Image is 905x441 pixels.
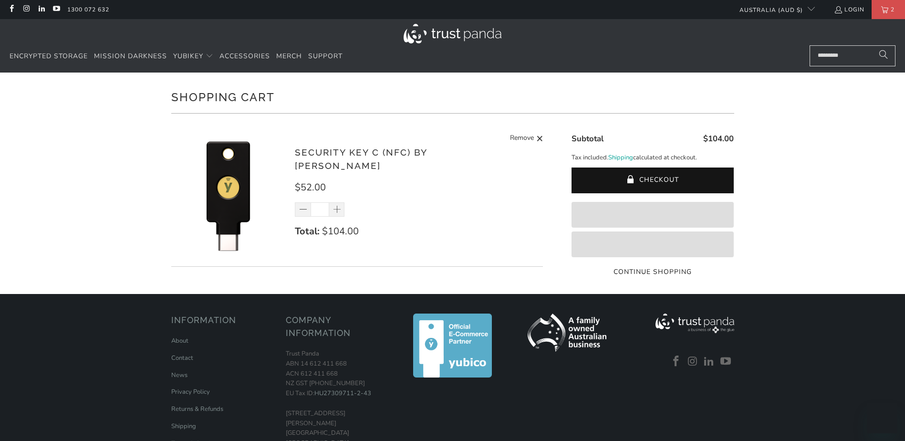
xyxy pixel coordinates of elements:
a: Merch [276,45,302,68]
a: Shipping [608,153,633,163]
button: Search [872,45,895,66]
a: Returns & Refunds [171,405,223,413]
iframe: Button to launch messaging window [867,403,897,433]
a: Remove [510,133,543,145]
a: 1300 072 632 [67,4,109,15]
a: Continue Shopping [572,267,734,277]
button: Checkout [572,168,734,193]
p: Tax included. calculated at checkout. [572,153,734,163]
a: Trust Panda Australia on LinkedIn [702,356,717,368]
nav: Translation missing: en.navigation.header.main_nav [10,45,343,68]
a: Shipping [171,422,196,430]
a: Trust Panda Australia on Instagram [686,356,700,368]
a: Mission Darkness [94,45,167,68]
strong: Total: [295,225,320,238]
a: News [171,371,187,379]
a: Support [308,45,343,68]
span: YubiKey [173,52,203,61]
a: Trust Panda Australia on Facebook [7,6,15,13]
a: Trust Panda Australia on LinkedIn [37,6,45,13]
a: HU27309711-2-43 [314,389,371,398]
img: Trust Panda Australia [404,24,501,43]
summary: YubiKey [173,45,213,68]
a: Trust Panda Australia on YouTube [52,6,60,13]
span: Encrypted Storage [10,52,88,61]
a: Trust Panda Australia on Instagram [22,6,30,13]
h1: Shopping Cart [171,87,734,106]
input: Search... [810,45,895,66]
a: Encrypted Storage [10,45,88,68]
span: Mission Darkness [94,52,167,61]
span: $104.00 [703,133,734,144]
span: $52.00 [295,181,326,194]
a: Trust Panda Australia on Facebook [669,356,684,368]
a: About [171,336,188,345]
a: Accessories [219,45,270,68]
span: Remove [510,133,534,145]
a: Trust Panda Australia on YouTube [719,356,733,368]
a: Security Key C (NFC) by [PERSON_NAME] [295,147,427,171]
a: Privacy Policy [171,388,210,396]
span: Subtotal [572,133,603,144]
a: Contact [171,354,193,362]
span: Support [308,52,343,61]
span: $104.00 [322,225,359,238]
a: Login [834,4,864,15]
span: Accessories [219,52,270,61]
img: Security Key C (NFC) by Yubico [171,137,286,252]
span: Merch [276,52,302,61]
